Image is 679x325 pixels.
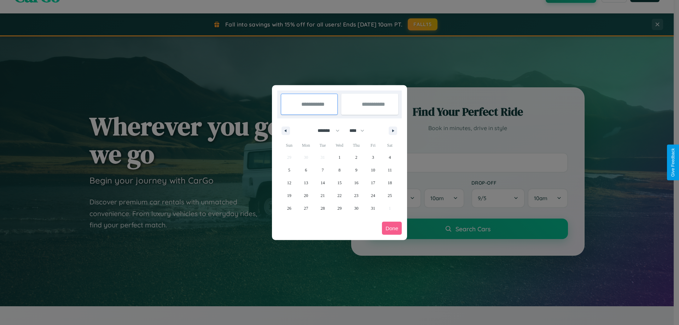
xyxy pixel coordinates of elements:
[281,189,297,202] button: 19
[314,176,331,189] button: 14
[321,176,325,189] span: 14
[297,176,314,189] button: 13
[365,202,381,215] button: 31
[382,164,398,176] button: 11
[338,164,341,176] span: 8
[355,151,357,164] span: 2
[382,189,398,202] button: 25
[337,202,342,215] span: 29
[287,176,291,189] span: 12
[389,151,391,164] span: 4
[288,164,290,176] span: 5
[314,189,331,202] button: 21
[337,176,342,189] span: 15
[382,140,398,151] span: Sat
[321,189,325,202] span: 21
[304,176,308,189] span: 13
[321,202,325,215] span: 28
[331,176,348,189] button: 15
[365,176,381,189] button: 17
[331,202,348,215] button: 29
[314,164,331,176] button: 7
[355,164,357,176] span: 9
[348,202,365,215] button: 30
[331,151,348,164] button: 1
[388,164,392,176] span: 11
[365,189,381,202] button: 24
[382,176,398,189] button: 18
[304,189,308,202] span: 20
[671,148,675,177] div: Give Feedback
[371,189,375,202] span: 24
[365,164,381,176] button: 10
[287,189,291,202] span: 19
[371,176,375,189] span: 17
[348,151,365,164] button: 2
[382,222,402,235] button: Done
[297,140,314,151] span: Mon
[287,202,291,215] span: 26
[382,151,398,164] button: 4
[281,176,297,189] button: 12
[354,202,358,215] span: 30
[304,202,308,215] span: 27
[297,189,314,202] button: 20
[281,164,297,176] button: 5
[331,140,348,151] span: Wed
[388,189,392,202] span: 25
[331,164,348,176] button: 8
[322,164,324,176] span: 7
[338,151,341,164] span: 1
[281,202,297,215] button: 26
[348,140,365,151] span: Thu
[354,176,358,189] span: 16
[348,189,365,202] button: 23
[314,202,331,215] button: 28
[388,176,392,189] span: 18
[348,164,365,176] button: 9
[297,202,314,215] button: 27
[314,140,331,151] span: Tue
[354,189,358,202] span: 23
[281,140,297,151] span: Sun
[297,164,314,176] button: 6
[337,189,342,202] span: 22
[372,151,374,164] span: 3
[365,151,381,164] button: 3
[371,202,375,215] span: 31
[365,140,381,151] span: Fri
[348,176,365,189] button: 16
[331,189,348,202] button: 22
[305,164,307,176] span: 6
[371,164,375,176] span: 10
